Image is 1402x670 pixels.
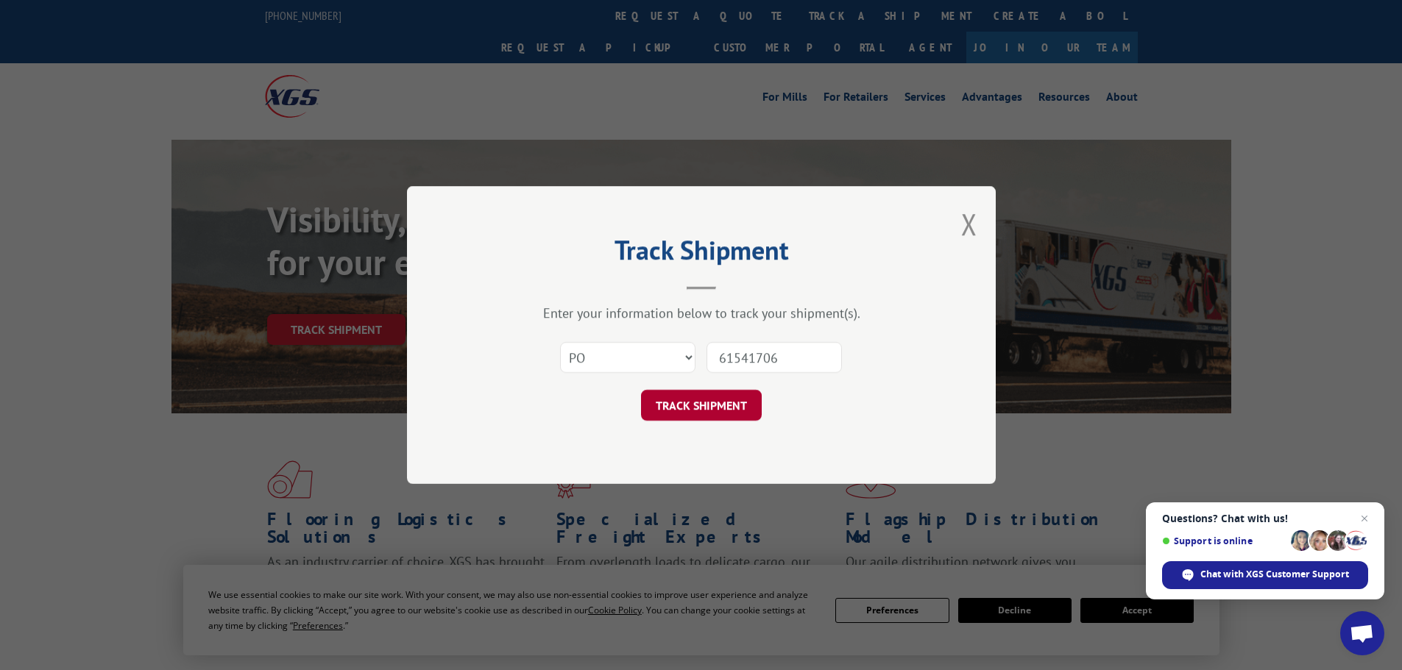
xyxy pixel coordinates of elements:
[1162,513,1368,524] span: Questions? Chat with us!
[1162,561,1368,589] div: Chat with XGS Customer Support
[481,304,922,321] div: Enter your information below to track your shipment(s).
[1340,611,1384,655] div: Open chat
[1356,510,1373,527] span: Close chat
[641,390,762,421] button: TRACK SHIPMENT
[961,204,977,243] button: Close modal
[1200,568,1349,581] span: Chat with XGS Customer Support
[1162,535,1286,546] span: Support is online
[707,342,842,373] input: Number(s)
[481,240,922,268] h2: Track Shipment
